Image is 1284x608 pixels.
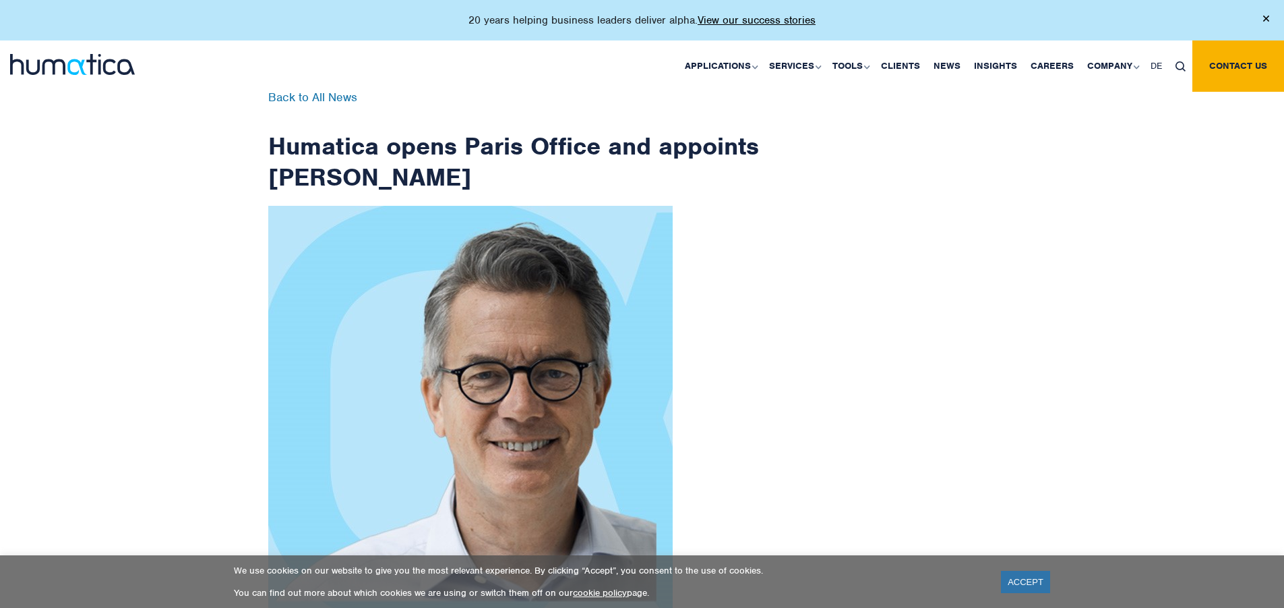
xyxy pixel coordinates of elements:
a: Insights [967,40,1024,92]
a: Clients [874,40,927,92]
img: search_icon [1175,61,1186,72]
a: Company [1080,40,1144,92]
span: DE [1151,60,1162,72]
a: Careers [1024,40,1080,92]
h1: Humatica opens Paris Office and appoints [PERSON_NAME] [268,92,760,192]
img: logo [10,54,135,75]
a: Tools [826,40,874,92]
a: Back to All News [268,90,357,105]
p: 20 years helping business leaders deliver alpha. [468,13,816,27]
a: Services [762,40,826,92]
a: Contact us [1192,40,1284,92]
a: Applications [678,40,762,92]
p: You can find out more about which cookies we are using or switch them off on our page. [234,587,984,599]
a: DE [1144,40,1169,92]
a: ACCEPT [1001,571,1050,593]
p: We use cookies on our website to give you the most relevant experience. By clicking “Accept”, you... [234,565,984,576]
a: cookie policy [573,587,627,599]
a: View our success stories [698,13,816,27]
a: News [927,40,967,92]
